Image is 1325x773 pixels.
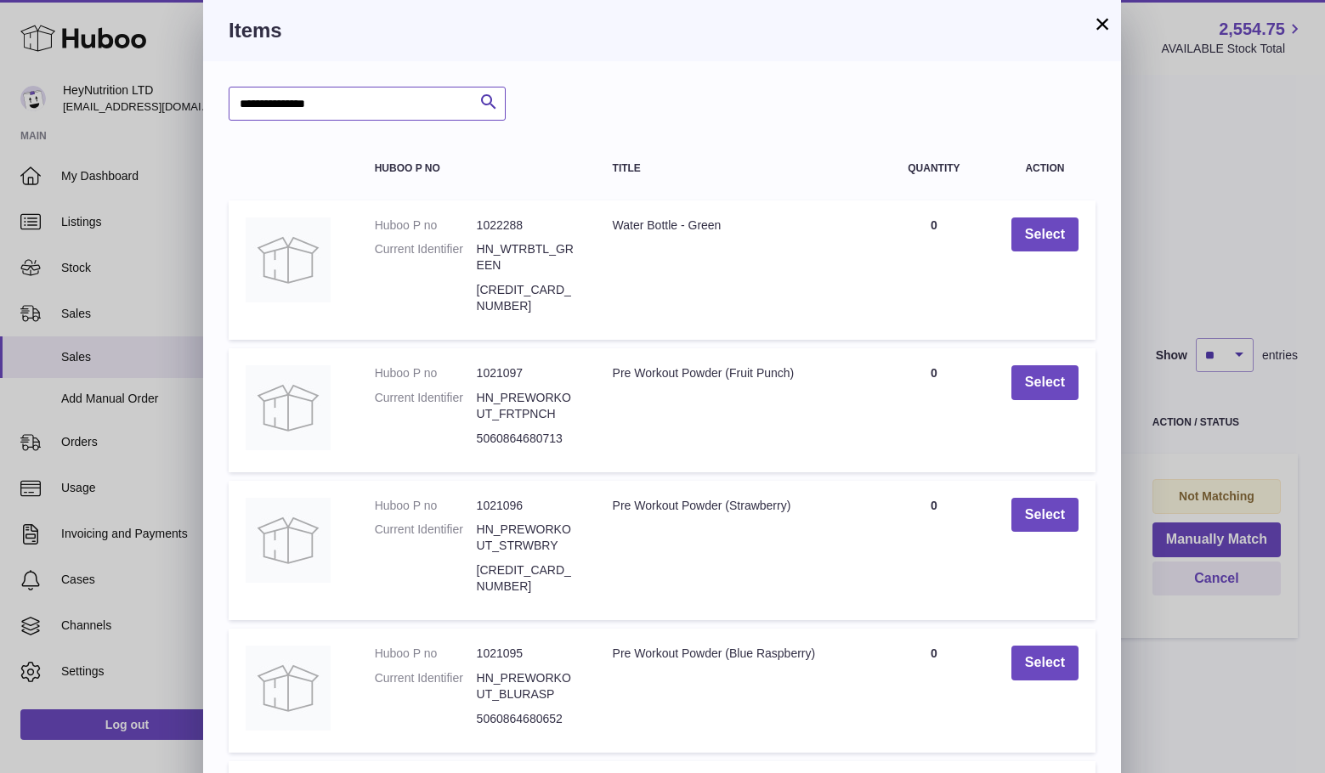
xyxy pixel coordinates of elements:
[1011,646,1079,680] button: Select
[375,241,477,274] dt: Current Identifier
[375,217,477,234] dt: Huboo P no
[613,365,857,381] div: Pre Workout Powder (Fruit Punch)
[874,629,994,753] td: 0
[477,670,579,702] dd: HN_PREWORKOUT_BLURASP
[1011,217,1079,252] button: Select
[375,498,477,514] dt: Huboo P no
[375,522,477,554] dt: Current Identifier
[1011,498,1079,533] button: Select
[477,562,579,595] dd: [CREDIT_CARD_NUMBER]
[477,522,579,554] dd: HN_PREWORKOUT_STRWBRY
[375,670,477,702] dt: Current Identifier
[477,217,579,234] dd: 1022288
[874,348,994,472] td: 0
[596,146,874,191] th: Title
[477,241,579,274] dd: HN_WTRBTL_GREEN
[246,646,331,731] img: Pre Workout Powder (Blue Raspberry)
[477,282,579,314] dd: [CREDIT_CARD_NUMBER]
[477,646,579,662] dd: 1021095
[994,146,1096,191] th: Action
[246,365,331,450] img: Pre Workout Powder (Fruit Punch)
[246,498,331,583] img: Pre Workout Powder (Strawberry)
[358,146,596,191] th: Huboo P no
[874,481,994,620] td: 0
[477,431,579,447] dd: 5060864680713
[229,17,1096,44] h3: Items
[375,390,477,422] dt: Current Identifier
[613,498,857,514] div: Pre Workout Powder (Strawberry)
[1092,14,1113,34] button: ×
[1011,365,1079,400] button: Select
[246,217,331,302] img: Water Bottle - Green
[613,646,857,662] div: Pre Workout Powder (Blue Raspberry)
[477,711,579,727] dd: 5060864680652
[874,200,994,340] td: 0
[477,365,579,381] dd: 1021097
[613,217,857,234] div: Water Bottle - Green
[375,646,477,662] dt: Huboo P no
[375,365,477,381] dt: Huboo P no
[477,390,579,422] dd: HN_PREWORKOUT_FRTPNCH
[477,498,579,514] dd: 1021096
[874,146,994,191] th: Quantity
